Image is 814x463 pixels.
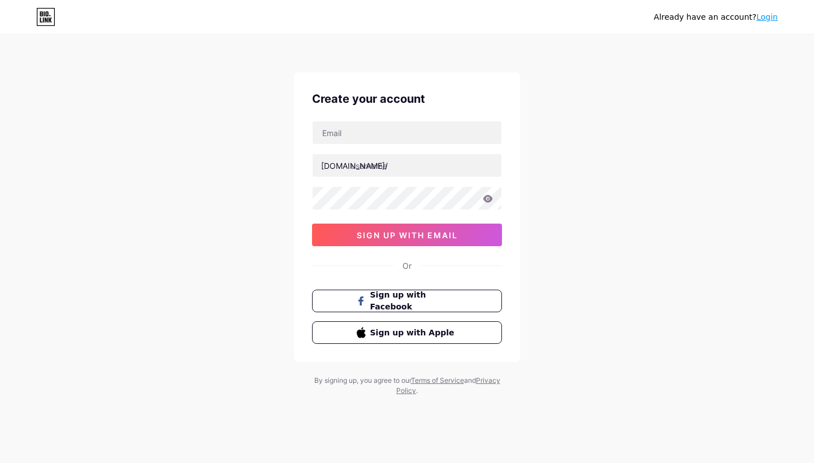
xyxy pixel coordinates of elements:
[411,376,464,385] a: Terms of Service
[312,90,502,107] div: Create your account
[357,230,458,240] span: sign up with email
[370,289,458,313] span: Sign up with Facebook
[402,260,412,272] div: Or
[311,375,503,396] div: By signing up, you agree to our and .
[313,121,501,144] input: Email
[756,12,778,21] a: Login
[370,327,458,339] span: Sign up with Apple
[321,160,388,172] div: [DOMAIN_NAME]/
[312,224,502,246] button: sign up with email
[313,154,501,177] input: username
[654,11,778,23] div: Already have an account?
[312,321,502,344] button: Sign up with Apple
[312,290,502,312] button: Sign up with Facebook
